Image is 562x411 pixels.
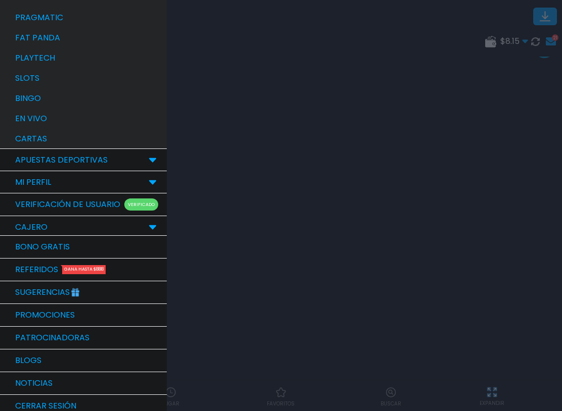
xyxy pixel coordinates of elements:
[10,28,167,48] a: fat panda
[70,284,81,295] img: Gift
[15,133,47,145] p: cartas
[62,265,106,274] div: Gana hasta $888
[15,176,51,188] p: MI PERFIL
[15,154,108,166] p: Apuestas Deportivas
[15,113,47,125] p: en vivo
[15,12,63,24] p: pragmatic
[124,198,158,211] p: Verificado
[10,8,167,28] a: pragmatic
[15,52,55,64] p: playtech
[15,72,39,84] p: slots
[10,48,167,68] a: playtech
[10,129,167,149] a: cartas
[10,88,167,109] a: bingo
[10,68,167,88] a: slots
[15,32,60,44] p: fat panda
[15,221,48,233] p: CAJERO
[15,92,41,105] p: bingo
[10,109,167,129] a: en vivo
